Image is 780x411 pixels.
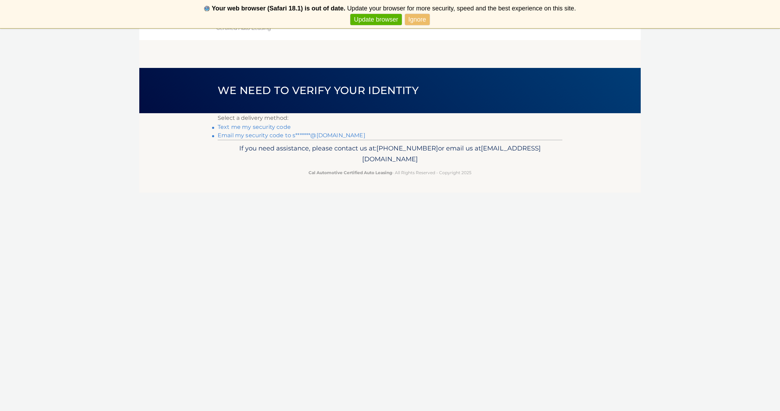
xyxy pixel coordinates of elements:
a: Ignore [405,14,430,25]
span: We need to verify your identity [218,84,419,97]
span: [PHONE_NUMBER] [376,144,438,152]
strong: Cal Automotive Certified Auto Leasing [309,170,392,175]
a: Text me my security code [218,124,291,130]
a: Email my security code to s*******@[DOMAIN_NAME] [218,132,365,139]
a: Update browser [350,14,401,25]
p: If you need assistance, please contact us at: or email us at [222,143,558,165]
p: Select a delivery method: [218,113,562,123]
p: - All Rights Reserved - Copyright 2025 [222,169,558,176]
span: Update your browser for more security, speed and the best experience on this site. [347,5,576,12]
b: Your web browser (Safari 18.1) is out of date. [212,5,345,12]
